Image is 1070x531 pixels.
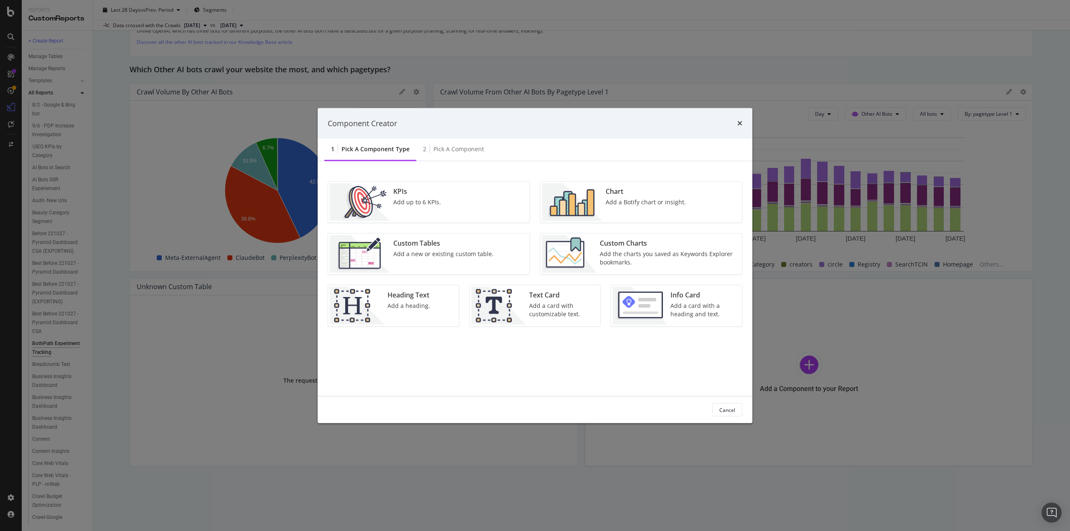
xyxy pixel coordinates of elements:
[1042,503,1062,523] div: Open Intercom Messenger
[387,302,430,310] div: Add a heading.
[471,287,526,325] img: CIPqJSrR.png
[330,183,390,221] img: __UUOcd1.png
[393,187,441,196] div: KPIs
[387,290,430,300] div: Heading Text
[433,145,484,153] div: Pick a Component
[393,239,494,248] div: Custom Tables
[542,235,596,273] img: Chdk0Fza.png
[670,302,737,318] div: Add a card with a heading and text.
[318,108,752,423] div: modal
[341,145,410,153] div: Pick a Component type
[719,406,735,413] div: Cancel
[331,145,334,153] div: 1
[712,403,742,417] button: Cancel
[606,187,686,196] div: Chart
[737,118,742,129] div: times
[529,302,596,318] div: Add a card with customizable text.
[670,290,737,300] div: Info Card
[529,290,596,300] div: Text Card
[542,183,602,221] img: BHjNRGjj.png
[423,145,426,153] div: 2
[393,250,494,258] div: Add a new or existing custom table.
[393,198,441,206] div: Add up to 6 KPIs.
[606,198,686,206] div: Add a Botify chart or insight.
[600,250,737,267] div: Add the charts you saved as Keywords Explorer bookmarks.
[330,235,390,273] img: CzM_nd8v.png
[330,287,384,325] img: CtJ9-kHf.png
[613,287,667,325] img: 9fcGIRyhgxRLRpur6FCk681sBQ4rDmX99LnU5EkywwAAAAAElFTkSuQmCC
[600,239,737,248] div: Custom Charts
[328,118,397,129] div: Component Creator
